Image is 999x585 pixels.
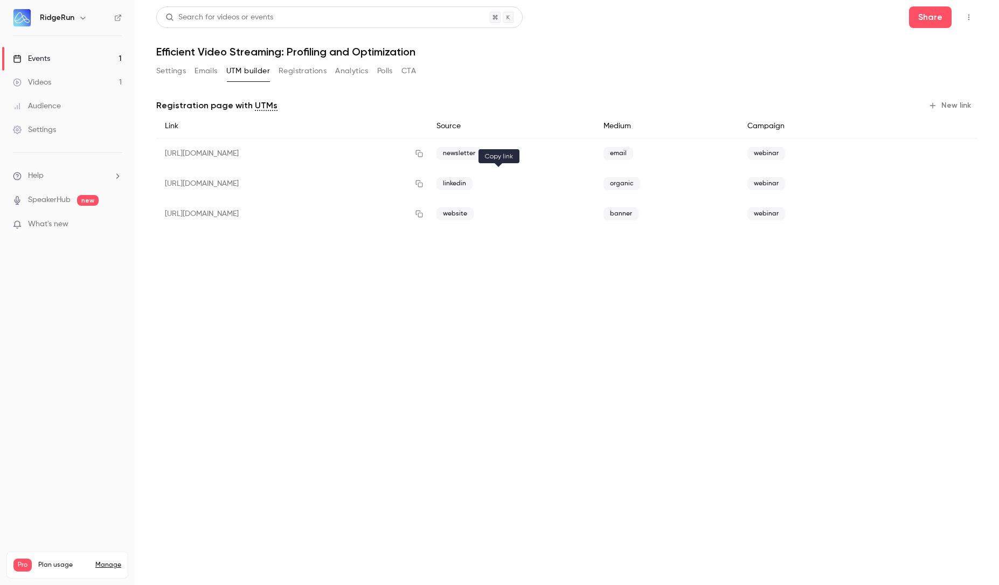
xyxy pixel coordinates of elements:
span: Pro [13,559,32,572]
span: Help [28,170,44,182]
a: Manage [95,561,121,569]
span: What's new [28,219,68,230]
div: Events [13,53,50,64]
a: SpeakerHub [28,194,71,206]
div: Campaign [739,114,885,138]
img: RidgeRun [13,9,31,26]
span: webinar [747,207,785,220]
div: Videos [13,77,51,88]
div: Link [156,114,428,138]
span: organic [603,177,640,190]
div: Settings [13,124,56,135]
p: Registration page with [156,99,277,112]
button: CTA [401,62,416,80]
button: Polls [377,62,393,80]
h6: RidgeRun [40,12,74,23]
span: Plan usage [38,561,89,569]
li: help-dropdown-opener [13,170,122,182]
a: UTMs [255,99,277,112]
span: new [77,195,99,206]
span: email [603,147,633,160]
div: Source [428,114,595,138]
div: Audience [13,101,61,112]
span: website [436,207,474,220]
button: Share [909,6,952,28]
span: banner [603,207,639,220]
div: [URL][DOMAIN_NAME] [156,199,428,229]
h1: Efficient Video Streaming: Profiling and Optimization [156,45,977,58]
div: [URL][DOMAIN_NAME] [156,169,428,199]
div: [URL][DOMAIN_NAME] [156,138,428,169]
button: UTM builder [226,62,270,80]
span: newsletter [436,147,482,160]
span: linkedin [436,177,473,190]
button: New link [924,97,977,114]
button: Settings [156,62,186,80]
button: Emails [195,62,217,80]
div: Medium [595,114,739,138]
span: webinar [747,147,785,160]
button: Analytics [335,62,369,80]
span: webinar [747,177,785,190]
button: Registrations [279,62,327,80]
div: Search for videos or events [165,12,273,23]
